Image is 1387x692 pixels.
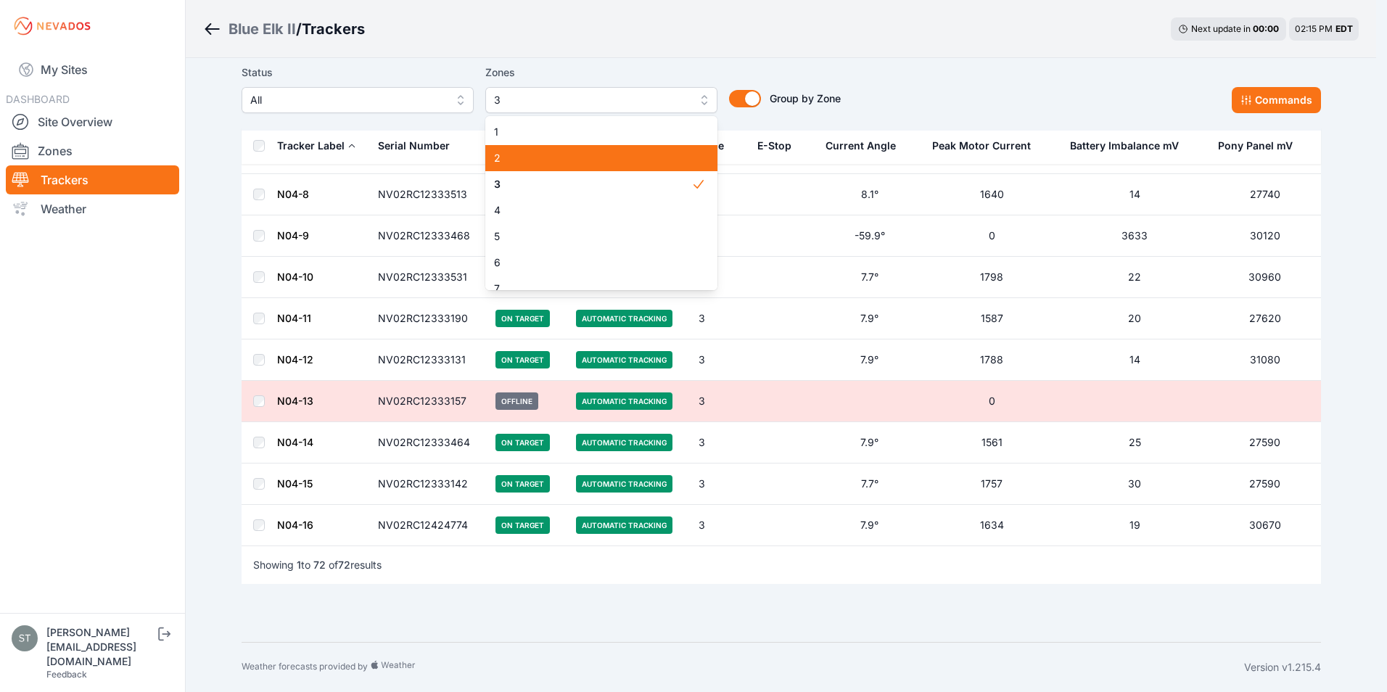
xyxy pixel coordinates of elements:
[494,91,688,109] span: 3
[485,87,717,113] button: 3
[494,177,691,191] span: 3
[494,125,691,139] span: 1
[494,203,691,218] span: 4
[494,151,691,165] span: 2
[494,281,691,296] span: 7
[485,116,717,290] div: 3
[494,229,691,244] span: 5
[494,255,691,270] span: 6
